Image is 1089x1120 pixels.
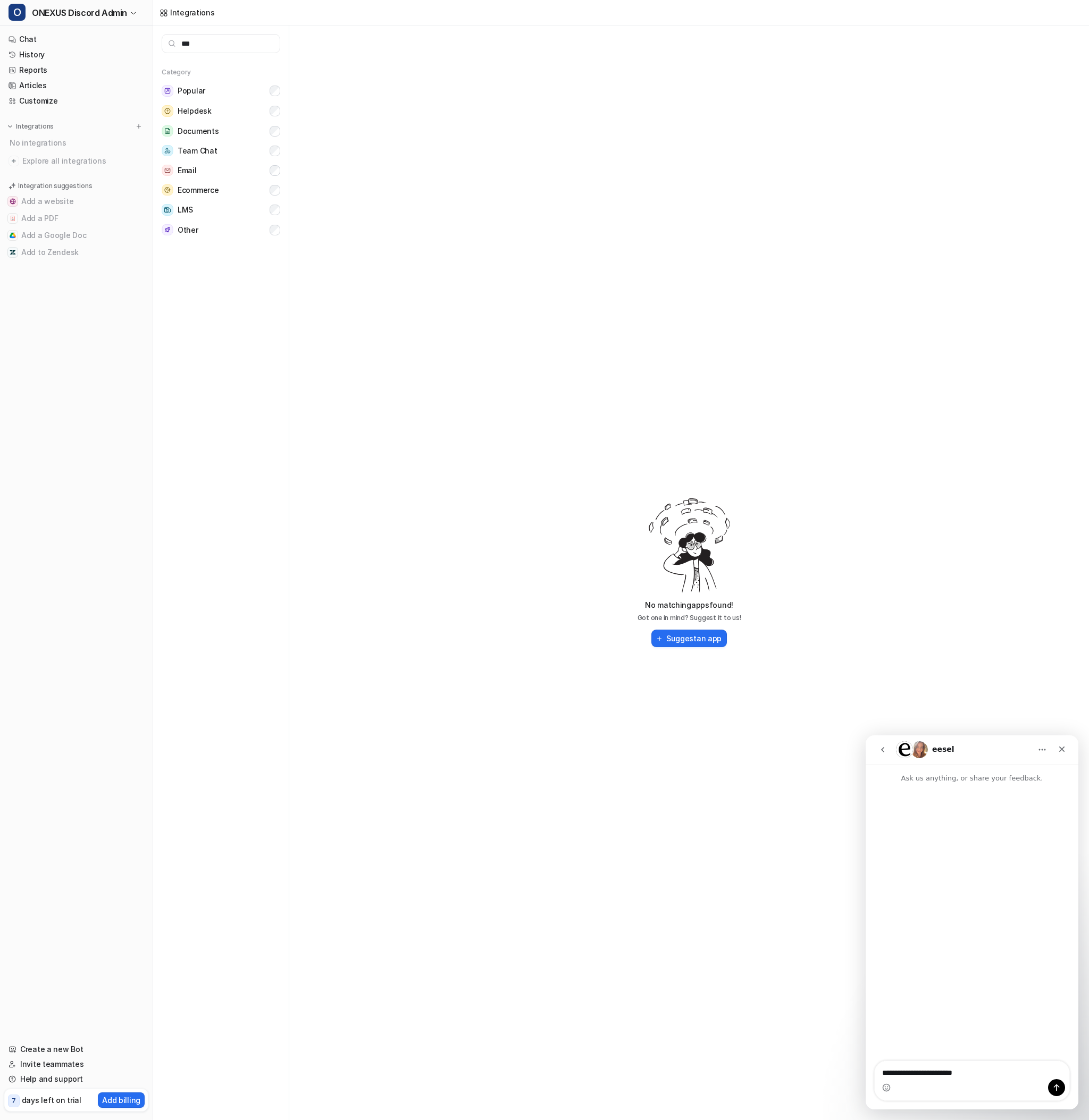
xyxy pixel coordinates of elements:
[98,1092,145,1108] button: Add billing
[162,81,280,101] button: PopularPopular
[4,210,148,227] button: Add a PDFAdd a PDF
[651,630,727,647] button: Suggestan app
[178,86,205,96] span: Popular
[178,185,219,196] span: Ecommerce
[4,1042,148,1057] a: Create a new Bot
[22,152,144,169] span: Explore all integrations
[102,1094,140,1106] p: Add billing
[178,146,217,156] span: Team Chat
[4,121,57,132] button: Integrations
[18,181,92,191] p: Integration suggestions
[162,224,173,235] img: Other
[162,101,280,121] button: HelpdeskHelpdesk
[4,244,148,261] button: Add to ZendeskAdd to Zendesk
[162,68,280,77] h5: Category
[160,7,215,18] a: Integrations
[4,193,148,210] button: Add a websiteAdd a website
[162,180,280,200] button: EcommerceEcommerce
[4,154,148,168] a: Explore all integrations
[22,1094,81,1106] p: days left on trial
[638,613,741,623] p: Got one in mind? Suggest it to us!
[135,123,143,130] img: menu_add.svg
[178,165,197,176] span: Email
[178,126,219,137] span: Documents
[32,5,127,20] span: ONEXUS Discord Admin
[866,735,1078,1109] iframe: Intercom live chat
[10,198,16,205] img: Add a website
[162,125,173,137] img: Documents
[162,184,173,196] img: Ecommerce
[4,94,148,108] a: Customize
[178,225,198,235] span: Other
[10,249,16,256] img: Add to Zendesk
[162,105,173,117] img: Helpdesk
[162,220,280,240] button: OtherOther
[16,122,54,131] p: Integrations
[162,160,280,180] button: EmailEmail
[162,121,280,141] button: DocumentsDocuments
[12,1096,16,1106] p: 7
[162,204,173,216] img: LMS
[162,145,173,156] img: Team Chat
[162,141,280,160] button: Team ChatTeam Chat
[4,63,148,78] a: Reports
[170,7,215,18] div: Integrations
[645,600,733,610] p: No matching apps found!
[9,4,26,21] span: O
[9,156,19,166] img: explore all integrations
[162,85,173,97] img: Popular
[178,205,193,215] span: LMS
[10,215,16,222] img: Add a PDF
[6,134,148,151] div: No integrations
[162,200,280,220] button: LMSLMS
[4,227,148,244] button: Add a Google DocAdd a Google Doc
[10,232,16,239] img: Add a Google Doc
[4,32,148,47] a: Chat
[4,78,148,93] a: Articles
[162,165,173,176] img: Email
[178,106,212,116] span: Helpdesk
[4,1072,148,1087] a: Help and support
[4,1057,148,1072] a: Invite teammates
[6,123,14,130] img: expand menu
[4,47,148,62] a: History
